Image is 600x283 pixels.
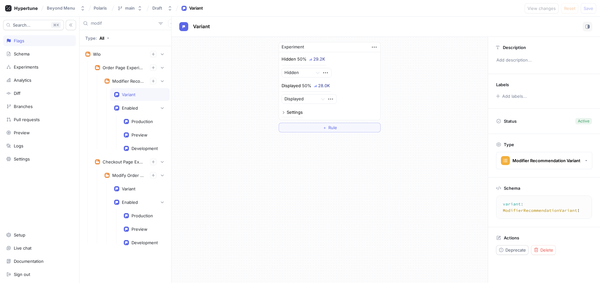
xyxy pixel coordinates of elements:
div: Settings [14,156,30,162]
div: Modifier Recommendations [112,79,145,84]
div: Schema [14,51,30,56]
div: Pull requests [14,117,40,122]
div: Live chat [14,246,31,251]
span: Reset [564,6,575,10]
span: Rule [328,126,337,129]
button: Modifier Recommendation Variant [496,152,592,169]
div: Checkout Page Experiments [103,159,145,164]
div: Production [131,213,153,218]
div: Production [131,119,153,124]
div: Wlo [93,52,101,57]
p: Status [504,117,517,126]
p: Type: [85,36,97,41]
div: Documentation [14,259,44,264]
span: Deprecate [505,248,526,252]
span: Save [584,6,593,10]
a: Documentation [3,256,76,267]
div: Development [131,240,158,245]
div: Variant [189,5,203,12]
div: Branches [14,104,33,109]
button: Save [581,3,596,13]
div: Analytics [14,78,31,83]
button: Add labels... [494,92,528,100]
p: Hidden [282,56,296,62]
button: Draft [150,3,175,13]
div: Beyond Menu [47,5,75,11]
div: Logs [14,143,23,148]
p: Displayed [282,83,301,89]
div: Setup [14,232,25,237]
div: Preview [14,130,30,135]
div: Settings [287,110,303,114]
div: K [51,22,61,28]
div: Experiments [14,64,38,70]
span: View changes [528,6,556,10]
span: Search... [13,23,30,27]
input: Search... [91,20,156,27]
div: Development [131,146,158,151]
div: 50% [297,57,307,61]
div: Order Page Experiments [103,65,145,70]
button: main [115,3,145,13]
span: ＋ [323,126,327,129]
span: Variant [193,24,210,29]
div: 50% [302,84,311,88]
p: Labels [496,82,509,87]
div: main [125,5,135,11]
div: Enabled [122,105,138,111]
button: Type: All [83,32,112,44]
div: Preview [131,132,148,137]
p: Add description... [494,55,595,66]
div: Variant [122,92,135,97]
p: Schema [504,186,520,191]
div: Diff [14,91,21,96]
div: Flags [14,38,24,43]
button: Deprecate [496,245,528,255]
button: Reset [561,3,578,13]
div: 28.0K [318,84,330,88]
div: Draft [152,5,162,11]
div: Add labels... [502,94,527,98]
div: Experiment [282,44,304,50]
p: Type [504,142,514,147]
div: Sign out [14,272,30,277]
button: ＋Rule [279,123,381,132]
p: Actions [504,235,519,240]
div: Variant [122,186,135,191]
div: All [99,36,104,41]
span: Polaris [94,6,107,10]
button: Delete [531,245,556,255]
button: Beyond Menu [44,3,88,13]
div: 29.2K [313,57,325,61]
button: Search...K [3,20,64,30]
span: Delete [540,248,553,252]
div: Active [578,118,589,124]
p: Description [503,45,526,50]
div: Modify Order Experiment [112,173,145,178]
div: Preview [131,227,148,232]
div: Modifier Recommendation Variant [512,158,580,163]
button: View changes [525,3,559,13]
div: Enabled [122,200,138,205]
